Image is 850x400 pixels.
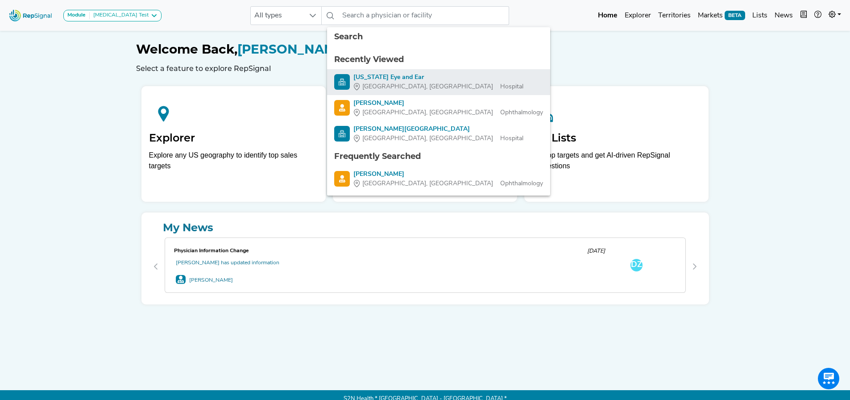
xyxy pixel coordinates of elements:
a: Lists [749,7,771,25]
strong: Module [67,12,86,18]
h2: My Lists [532,132,701,145]
h6: Select a feature to explore RepSignal [136,64,714,73]
a: [PERSON_NAME] has updated information [176,260,279,266]
div: [PERSON_NAME] [353,170,543,179]
div: Hospital [353,134,523,143]
div: Ophthalmology [353,179,543,188]
span: [GEOGRAPHIC_DATA], [GEOGRAPHIC_DATA] [362,179,493,188]
span: Physician Information Change [174,248,249,254]
li: Ronald Reagan UCLA Medical Center [327,121,550,147]
li: Robert Nash [327,95,550,121]
div: Frequently Searched [334,150,543,162]
span: BETA [725,11,745,20]
div: Hospital [353,82,523,92]
input: Search a physician or facility [339,6,509,25]
div: [MEDICAL_DATA] Test [90,12,149,19]
span: [GEOGRAPHIC_DATA], [GEOGRAPHIC_DATA] [362,108,493,117]
a: [US_STATE] Eye and Ear[GEOGRAPHIC_DATA], [GEOGRAPHIC_DATA]Hospital [334,73,543,92]
img: Hospital Search Icon [334,74,350,90]
img: Physician Search Icon [334,100,350,116]
div: Ophthalmology [353,108,543,117]
a: News [771,7,796,25]
button: Module[MEDICAL_DATA] Test [63,10,162,21]
a: ExplorerExplore any US geography to identify top sales targets [141,86,326,202]
a: My ListsTag top targets and get AI-driven RepSignal suggestions [524,86,709,202]
span: Search [334,32,363,42]
div: 0 [163,236,688,297]
a: [PERSON_NAME] [189,278,233,283]
div: [US_STATE] Eye and Ear [353,73,523,82]
a: Explorer [621,7,655,25]
h2: Explorer [149,132,318,145]
p: Tag top targets and get AI-driven RepSignal suggestions [532,150,701,176]
li: Massachusetts Eye and Ear [327,69,550,95]
li: Robert Nash [327,166,550,192]
div: [PERSON_NAME] [353,99,543,108]
span: [GEOGRAPHIC_DATA], [GEOGRAPHIC_DATA] [362,134,493,143]
a: [PERSON_NAME][GEOGRAPHIC_DATA], [GEOGRAPHIC_DATA]Ophthalmology [334,170,543,188]
span: [DATE] [587,248,605,254]
h1: [PERSON_NAME] [136,42,714,57]
span: Welcome Back, [136,42,237,57]
div: Explore any US geography to identify top sales targets [149,150,318,171]
div: Recently Viewed [334,54,543,66]
img: Physician Search Icon [334,171,350,187]
button: Intel Book [796,7,811,25]
div: [PERSON_NAME][GEOGRAPHIC_DATA] [353,125,523,134]
span: [GEOGRAPHIC_DATA], [GEOGRAPHIC_DATA] [362,82,493,92]
a: Home [594,7,621,25]
div: DZ [630,259,643,271]
a: MarketsBETA [694,7,749,25]
span: All types [251,7,304,25]
a: [PERSON_NAME][GEOGRAPHIC_DATA], [GEOGRAPHIC_DATA]Ophthalmology [334,99,543,117]
a: Territories [655,7,694,25]
a: [PERSON_NAME][GEOGRAPHIC_DATA][GEOGRAPHIC_DATA], [GEOGRAPHIC_DATA]Hospital [334,125,543,143]
img: Hospital Search Icon [334,126,350,142]
a: My News [149,220,702,236]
